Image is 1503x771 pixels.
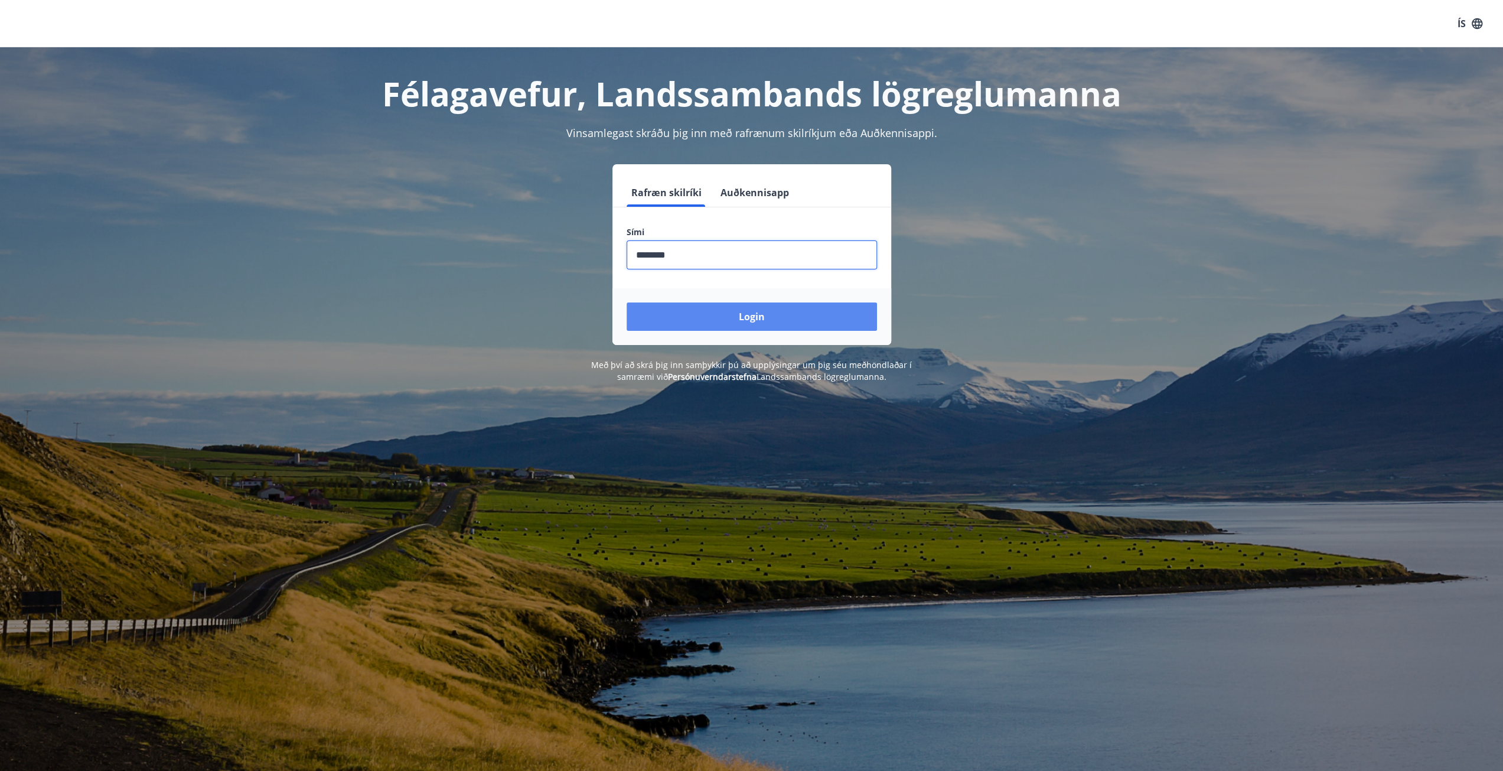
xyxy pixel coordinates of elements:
button: Rafræn skilríki [627,178,706,207]
span: Vinsamlegast skráðu þig inn með rafrænum skilríkjum eða Auðkennisappi. [566,126,937,140]
h1: Félagavefur, Landssambands lögreglumanna [341,71,1163,116]
button: ÍS [1451,13,1489,34]
a: Persónuverndarstefna [668,371,757,382]
label: Sími [627,226,877,238]
button: Auðkennisapp [716,178,794,207]
span: Með því að skrá þig inn samþykkir þú að upplýsingar um þig séu meðhöndlaðar í samræmi við Landssa... [591,359,912,382]
button: Login [627,302,877,331]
